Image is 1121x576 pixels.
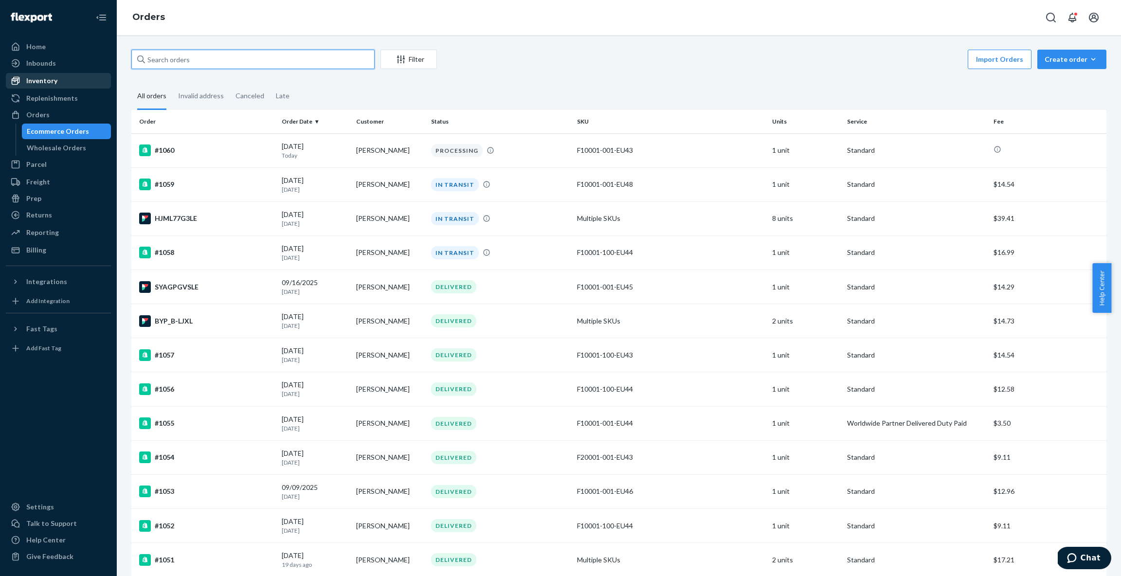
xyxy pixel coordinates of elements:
[139,315,274,327] div: BYP_B-LJXL
[282,210,349,228] div: [DATE]
[1037,50,1106,69] button: Create order
[847,248,986,257] p: Standard
[139,349,274,361] div: #1057
[131,50,375,69] input: Search orders
[139,213,274,224] div: HJML77G3LE
[847,145,986,155] p: Standard
[843,110,990,133] th: Service
[6,55,111,71] a: Inbounds
[26,552,73,561] div: Give Feedback
[431,451,476,464] div: DELIVERED
[139,486,274,497] div: #1053
[990,201,1106,235] td: $39.41
[847,316,986,326] p: Standard
[282,483,349,501] div: 09/09/2025
[990,338,1106,372] td: $14.54
[26,93,78,103] div: Replenishments
[847,486,986,496] p: Standard
[235,83,264,108] div: Canceled
[577,350,764,360] div: F10001-100-EU43
[1045,54,1099,64] div: Create order
[282,253,349,262] p: [DATE]
[577,486,764,496] div: F10001-001-EU46
[768,167,843,201] td: 1 unit
[282,322,349,330] p: [DATE]
[6,499,111,515] a: Settings
[431,280,476,293] div: DELIVERED
[431,314,476,327] div: DELIVERED
[6,90,111,106] a: Replenishments
[6,225,111,240] a: Reporting
[6,39,111,54] a: Home
[1041,8,1061,27] button: Open Search Box
[139,383,274,395] div: #1056
[431,485,476,498] div: DELIVERED
[26,344,61,352] div: Add Fast Tag
[352,406,427,440] td: [PERSON_NAME]
[352,440,427,474] td: [PERSON_NAME]
[6,207,111,223] a: Returns
[6,321,111,337] button: Fast Tags
[26,210,52,220] div: Returns
[427,110,574,133] th: Status
[26,42,46,52] div: Home
[990,406,1106,440] td: $3.50
[11,13,52,22] img: Flexport logo
[573,201,768,235] td: Multiple SKUs
[282,458,349,467] p: [DATE]
[282,288,349,296] p: [DATE]
[431,144,483,157] div: PROCESSING
[847,555,986,565] p: Standard
[139,281,274,293] div: SYAGPGVSLE
[573,110,768,133] th: SKU
[1092,263,1111,313] span: Help Center
[768,372,843,406] td: 1 unit
[282,424,349,432] p: [DATE]
[26,110,50,120] div: Orders
[282,526,349,535] p: [DATE]
[282,346,349,364] div: [DATE]
[847,180,986,189] p: Standard
[847,452,986,462] p: Standard
[990,235,1106,270] td: $16.99
[282,414,349,432] div: [DATE]
[768,110,843,133] th: Units
[26,228,59,237] div: Reporting
[26,177,50,187] div: Freight
[768,509,843,543] td: 1 unit
[847,214,986,223] p: Standard
[139,144,274,156] div: #1060
[26,324,57,334] div: Fast Tags
[847,282,986,292] p: Standard
[847,384,986,394] p: Standard
[125,3,173,32] ol: breadcrumbs
[282,380,349,398] div: [DATE]
[381,54,436,64] div: Filter
[573,304,768,338] td: Multiple SKUs
[278,110,353,133] th: Order Date
[577,418,764,428] div: F10001-001-EU44
[282,449,349,467] div: [DATE]
[139,520,274,532] div: #1052
[26,297,70,305] div: Add Integration
[431,382,476,396] div: DELIVERED
[1084,8,1103,27] button: Open account menu
[380,50,437,69] button: Filter
[577,145,764,155] div: F10001-001-EU43
[22,124,111,139] a: Ecommerce Orders
[282,390,349,398] p: [DATE]
[139,179,274,190] div: #1059
[282,517,349,535] div: [DATE]
[577,282,764,292] div: F10001-001-EU45
[131,110,278,133] th: Order
[990,304,1106,338] td: $14.73
[276,83,289,108] div: Late
[768,133,843,167] td: 1 unit
[26,194,41,203] div: Prep
[6,293,111,309] a: Add Integration
[137,83,166,110] div: All orders
[282,244,349,262] div: [DATE]
[6,191,111,206] a: Prep
[282,278,349,296] div: 09/16/2025
[26,535,66,545] div: Help Center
